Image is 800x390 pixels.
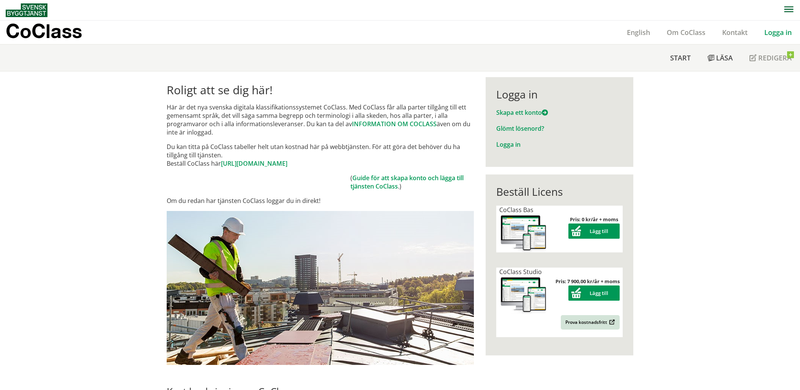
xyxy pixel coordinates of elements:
a: Prova kostnadsfritt [561,315,620,330]
img: coclass-license.jpg [499,214,548,252]
a: Om CoClass [658,28,714,37]
span: CoClass Bas [499,206,533,214]
span: Start [670,53,691,62]
p: CoClass [6,27,82,35]
img: coclass-license.jpg [499,276,548,314]
button: Lägg till [568,285,620,301]
p: Du kan titta på CoClass tabeller helt utan kostnad här på webbtjänsten. För att göra det behöver ... [167,143,474,168]
a: Glömt lösenord? [496,124,544,133]
a: Kontakt [714,28,756,37]
a: Lägg till [568,228,620,235]
div: Beställ Licens [496,185,623,198]
td: ( .) [350,174,474,190]
strong: Pris: 0 kr/år + moms [570,216,618,223]
a: Läsa [699,44,741,71]
a: English [619,28,658,37]
span: CoClass Studio [499,268,542,276]
span: Läsa [716,53,733,62]
img: Outbound.png [608,319,615,325]
a: Start [662,44,699,71]
a: Lägg till [568,290,620,296]
a: CoClass [6,21,98,44]
div: Logga in [496,88,623,101]
h1: Roligt att se dig här! [167,83,474,97]
strong: Pris: 7 900,00 kr/år + moms [555,278,620,285]
a: Guide för att skapa konto och lägga till tjänsten CoClass [350,174,464,190]
a: Logga in [756,28,800,37]
p: Om du redan har tjänsten CoClass loggar du in direkt! [167,197,474,205]
img: login.jpg [167,211,474,365]
a: [URL][DOMAIN_NAME] [221,159,287,168]
a: Skapa ett konto [496,108,548,117]
img: Svensk Byggtjänst [6,3,47,17]
a: INFORMATION OM COCLASS [352,120,437,128]
p: Här är det nya svenska digitala klassifikationssystemet CoClass. Med CoClass får alla parter till... [167,103,474,136]
a: Logga in [496,140,521,149]
button: Lägg till [568,224,620,239]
